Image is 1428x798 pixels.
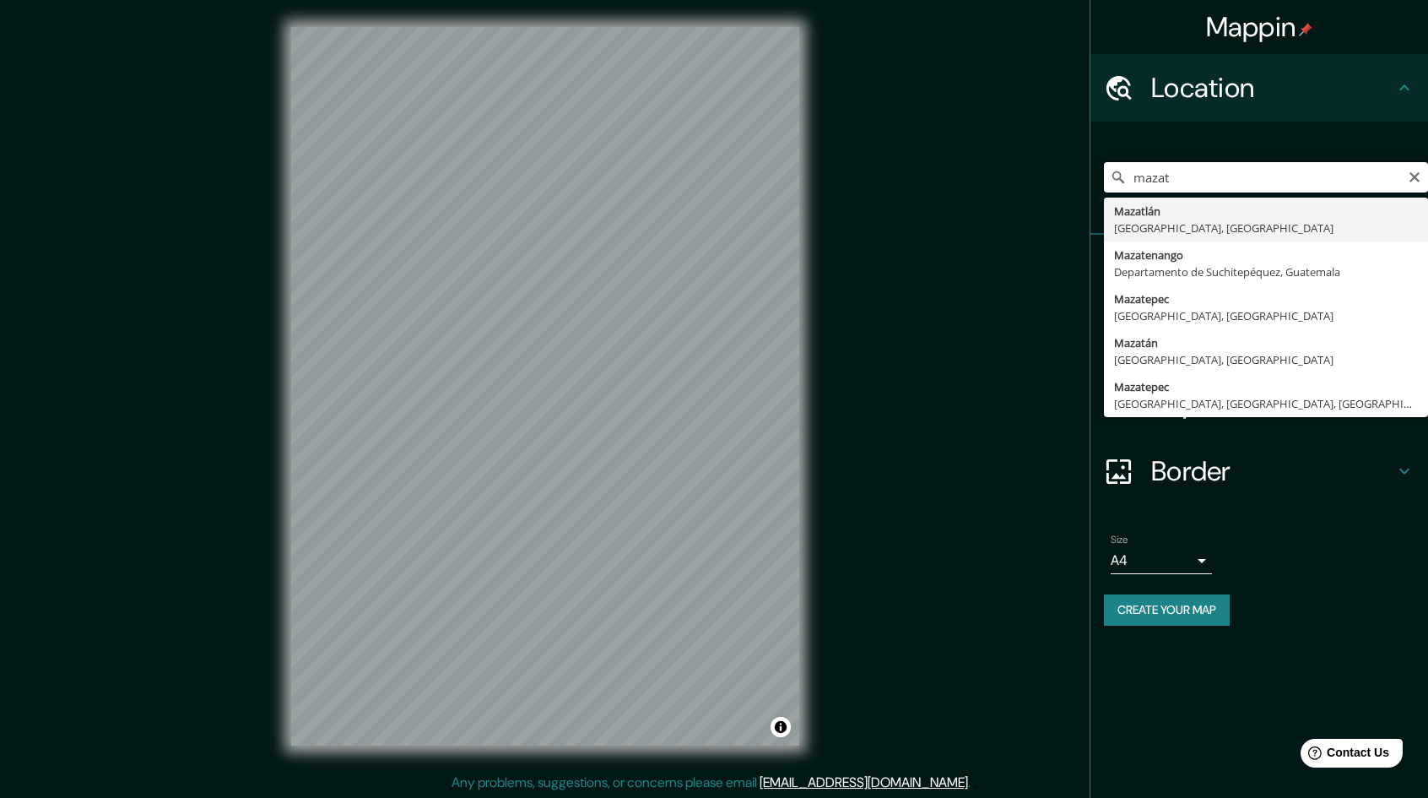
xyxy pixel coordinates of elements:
[1090,235,1428,302] div: Pins
[1114,307,1418,324] div: [GEOGRAPHIC_DATA], [GEOGRAPHIC_DATA]
[1090,54,1428,122] div: Location
[1114,203,1418,220] div: Mazatlán
[1114,351,1418,368] div: [GEOGRAPHIC_DATA], [GEOGRAPHIC_DATA]
[291,27,799,746] canvas: Map
[1090,302,1428,370] div: Style
[971,773,973,793] div: .
[1104,162,1428,193] input: Pick your city or area
[1206,10,1313,44] h4: Mappin
[973,773,976,793] div: .
[771,717,791,737] button: Toggle attribution
[1114,247,1418,263] div: Mazatenango
[1111,533,1128,547] label: Size
[1114,220,1418,236] div: [GEOGRAPHIC_DATA], [GEOGRAPHIC_DATA]
[1114,395,1418,412] div: [GEOGRAPHIC_DATA], [GEOGRAPHIC_DATA], [GEOGRAPHIC_DATA]
[1104,594,1230,626] button: Create your map
[760,774,968,791] a: [EMAIL_ADDRESS][DOMAIN_NAME]
[1114,263,1418,280] div: Departamento de Suchitepéquez, Guatemala
[1151,454,1394,488] h4: Border
[1090,370,1428,437] div: Layout
[1408,168,1421,184] button: Clear
[1111,547,1212,574] div: A4
[1151,71,1394,105] h4: Location
[1114,290,1418,307] div: Mazatepec
[1299,23,1312,36] img: pin-icon.png
[452,773,971,793] p: Any problems, suggestions, or concerns please email .
[1114,334,1418,351] div: Mazatán
[1151,387,1394,421] h4: Layout
[1090,437,1428,505] div: Border
[1114,378,1418,395] div: Mazatepec
[1278,732,1409,779] iframe: Help widget launcher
